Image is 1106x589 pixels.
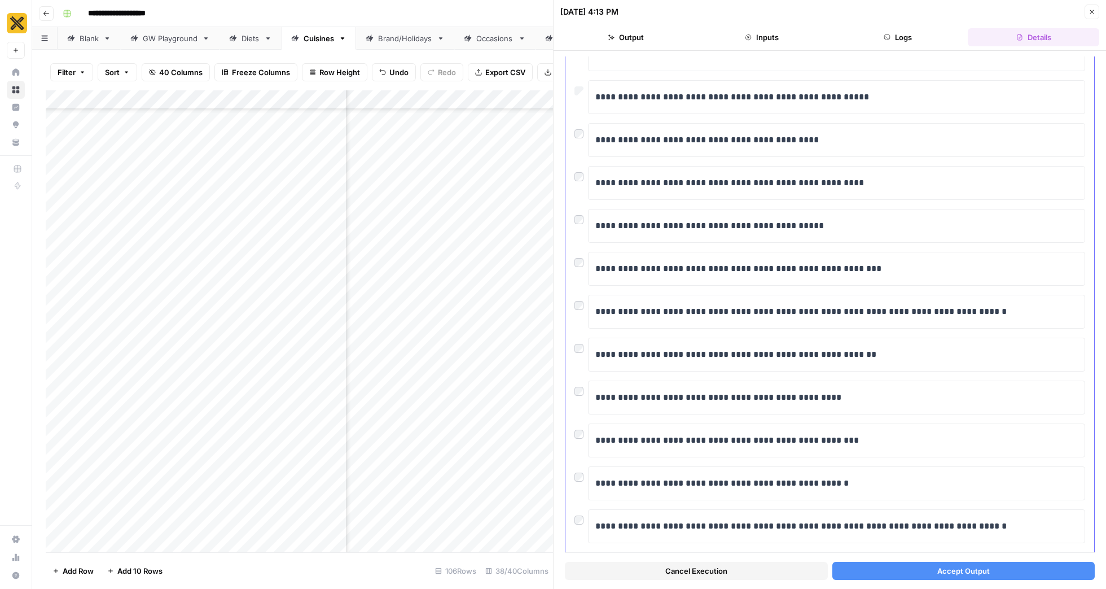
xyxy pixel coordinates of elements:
[378,33,432,44] div: Brand/Holidays
[214,63,297,81] button: Freeze Columns
[143,33,197,44] div: GW Playground
[121,27,220,50] a: GW Playground
[105,67,120,78] span: Sort
[481,562,553,580] div: 38/40 Columns
[7,98,25,116] a: Insights
[832,562,1095,580] button: Accept Output
[98,63,137,81] button: Sort
[242,33,260,44] div: Diets
[7,13,27,33] img: CookUnity Logo
[58,27,121,50] a: Blank
[468,63,533,81] button: Export CSV
[356,27,454,50] a: Brand/Holidays
[372,63,416,81] button: Undo
[389,67,409,78] span: Undo
[220,27,282,50] a: Diets
[937,565,990,577] span: Accept Output
[7,9,25,37] button: Workspace: CookUnity
[565,562,828,580] button: Cancel Execution
[7,63,25,81] a: Home
[117,565,163,577] span: Add 10 Rows
[7,81,25,99] a: Browse
[7,530,25,548] a: Settings
[304,33,334,44] div: Cuisines
[58,67,76,78] span: Filter
[63,565,94,577] span: Add Row
[302,63,367,81] button: Row Height
[696,28,828,46] button: Inputs
[7,116,25,134] a: Opportunities
[560,6,618,18] div: [DATE] 4:13 PM
[232,67,290,78] span: Freeze Columns
[832,28,964,46] button: Logs
[454,27,536,50] a: Occasions
[431,562,481,580] div: 106 Rows
[46,562,100,580] button: Add Row
[665,565,727,577] span: Cancel Execution
[536,27,619,50] a: Campaigns
[50,63,93,81] button: Filter
[7,133,25,151] a: Your Data
[7,566,25,584] button: Help + Support
[476,33,513,44] div: Occasions
[485,67,525,78] span: Export CSV
[968,28,1099,46] button: Details
[438,67,456,78] span: Redo
[7,548,25,566] a: Usage
[142,63,210,81] button: 40 Columns
[319,67,360,78] span: Row Height
[80,33,99,44] div: Blank
[159,67,203,78] span: 40 Columns
[560,28,692,46] button: Output
[420,63,463,81] button: Redo
[282,27,356,50] a: Cuisines
[100,562,169,580] button: Add 10 Rows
